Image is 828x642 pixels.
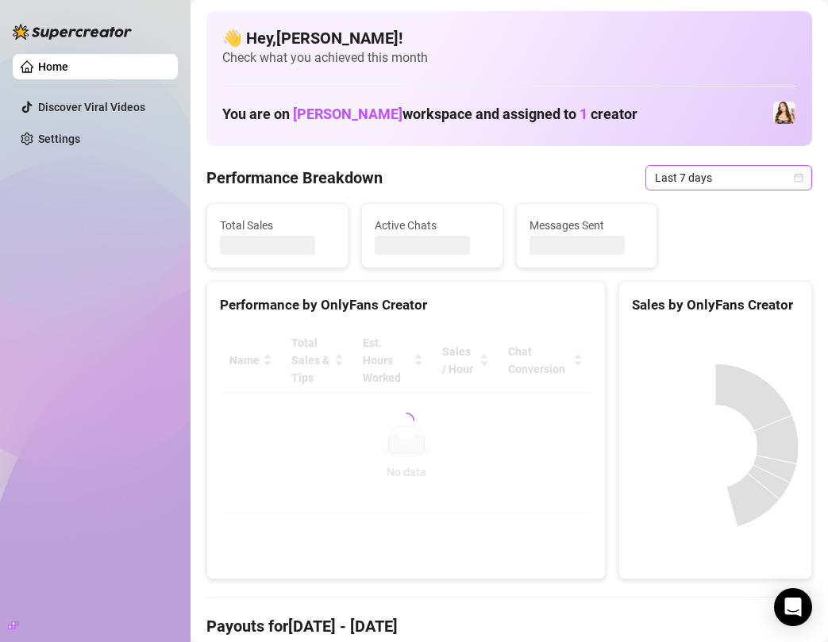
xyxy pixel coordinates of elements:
[38,133,80,145] a: Settings
[774,588,812,626] div: Open Intercom Messenger
[222,106,637,123] h1: You are on workspace and assigned to creator
[206,615,812,637] h4: Payouts for [DATE] - [DATE]
[220,217,335,234] span: Total Sales
[293,106,402,122] span: [PERSON_NAME]
[13,24,132,40] img: logo-BBDzfeDw.svg
[222,27,796,49] h4: 👋 Hey, [PERSON_NAME] !
[220,294,592,316] div: Performance by OnlyFans Creator
[222,49,796,67] span: Check what you achieved this month
[580,106,587,122] span: 1
[206,167,383,189] h4: Performance Breakdown
[395,409,416,430] span: loading
[38,60,68,73] a: Home
[632,294,799,316] div: Sales by OnlyFans Creator
[375,217,490,234] span: Active Chats
[8,620,19,631] span: build
[773,102,795,124] img: Lydia
[530,217,645,234] span: Messages Sent
[794,173,803,183] span: calendar
[655,166,803,190] span: Last 7 days
[38,101,145,113] a: Discover Viral Videos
